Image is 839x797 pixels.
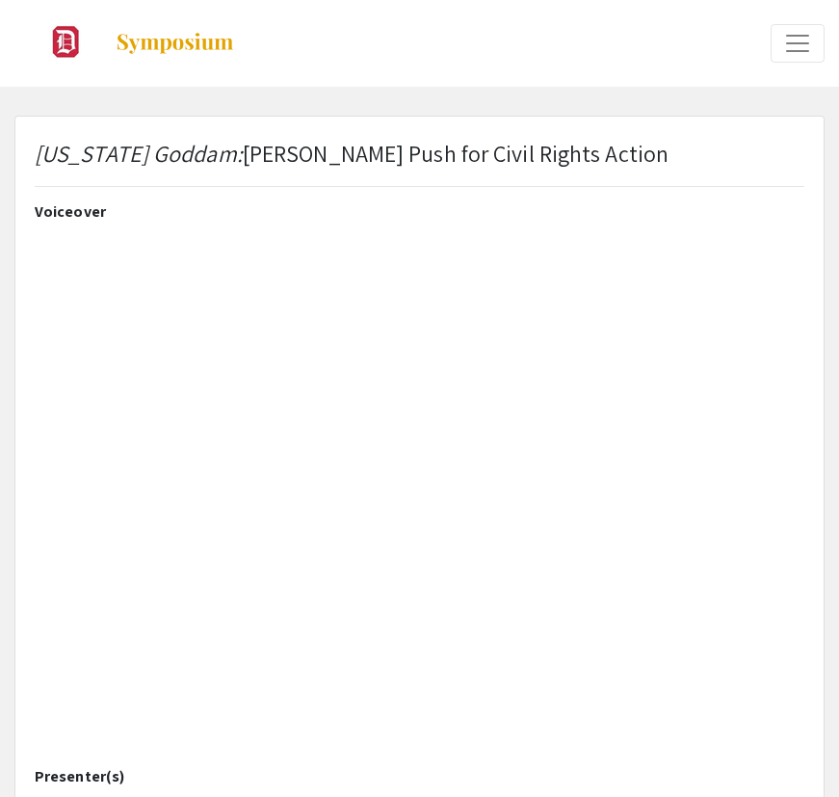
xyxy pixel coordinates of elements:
img: Undergraduate Research & Scholarship Symposium [38,19,95,67]
button: Expand or Collapse Menu [771,24,825,63]
h2: Voiceover [35,202,804,221]
em: [US_STATE] Goddam: [35,138,243,169]
iframe: YouTube video player [35,228,804,767]
p: [PERSON_NAME] Push for Civil Rights Action [35,136,669,171]
a: Undergraduate Research & Scholarship Symposium [14,19,235,67]
img: Symposium by ForagerOne [115,32,235,55]
h2: Presenter(s) [35,767,804,785]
